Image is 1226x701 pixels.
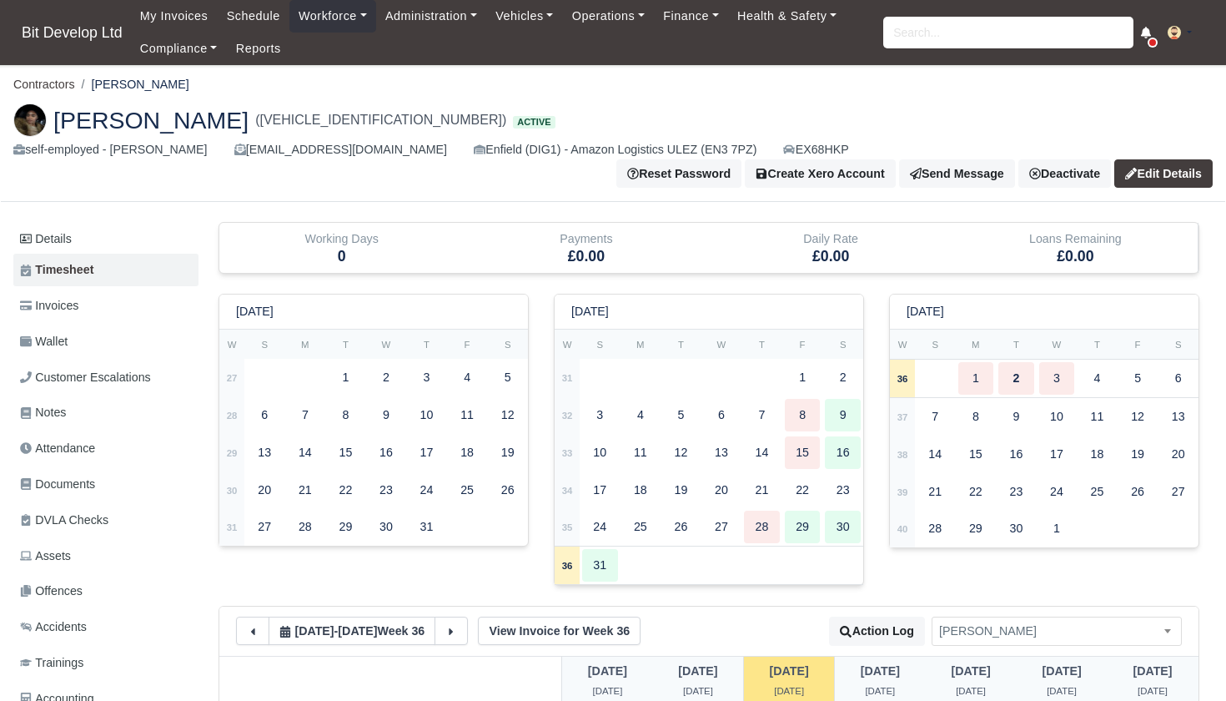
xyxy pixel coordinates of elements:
div: 7 [917,401,953,433]
div: 31 [409,511,445,543]
a: View Invoice for Week 36 [478,617,641,645]
div: 23 [369,474,404,507]
div: 30 [825,511,861,543]
div: 14 [288,436,324,469]
small: M [301,340,309,350]
div: 3 [1039,362,1075,395]
div: 1 [958,362,994,395]
div: 27 [1160,476,1196,508]
div: 24 [409,474,445,507]
div: 4 [623,399,659,431]
button: Action Log [829,617,925,646]
div: 4 [1079,362,1115,395]
div: 18 [1079,438,1115,471]
strong: 2 [1012,371,1019,385]
span: 1 day ago [678,664,717,678]
strong: 37 [897,412,908,422]
span: Wallet [20,332,68,351]
span: Invoices [20,296,78,315]
div: 21 [744,474,780,507]
a: Wallet [13,325,198,358]
span: 3 days from now [1138,686,1168,696]
a: Assets [13,540,198,572]
div: 25 [450,474,485,507]
small: S [840,340,847,350]
div: 11 [623,436,659,469]
div: 24 [582,511,618,543]
span: 2 days ago [294,624,334,638]
a: Contractors [13,78,75,91]
div: 19 [663,474,699,507]
button: Create Xero Account [745,159,896,188]
div: 30 [369,511,404,543]
small: S [596,340,603,350]
span: Active [513,116,555,129]
div: 20 [704,474,740,507]
h5: £0.00 [721,248,941,265]
div: 10 [582,436,618,469]
a: Documents [13,468,198,501]
strong: 33 [562,448,573,458]
div: Payments [476,229,696,249]
a: Notes [13,396,198,429]
h5: £0.00 [966,248,1185,265]
small: W [1053,340,1062,350]
small: F [800,340,806,350]
small: W [717,340,726,350]
span: Accidents [20,618,87,637]
div: 9 [825,399,861,431]
div: Loans Remaining [953,223,1198,273]
div: 13 [704,436,740,469]
small: W [898,340,907,350]
strong: 29 [227,448,238,458]
div: 22 [958,476,994,508]
small: S [932,340,938,350]
a: Details [13,224,198,255]
strong: 38 [897,450,908,460]
div: 6 [1160,362,1196,395]
small: T [759,340,765,350]
div: 8 [785,399,821,431]
a: Send Message [899,159,1015,188]
span: [PERSON_NAME] [53,108,249,132]
div: 16 [998,438,1034,471]
div: 19 [1120,438,1156,471]
div: Payments [464,223,708,273]
span: 2 days from now [1042,664,1081,678]
div: 16 [369,436,404,469]
div: 15 [328,436,364,469]
div: 17 [1039,438,1075,471]
div: 18 [450,436,485,469]
small: T [424,340,430,350]
span: Documents [20,475,95,494]
div: Deactivate [1018,159,1111,188]
div: 16 [825,436,861,469]
div: self-employed - [PERSON_NAME] [13,140,208,159]
strong: 34 [562,486,573,496]
strong: 27 [227,373,238,383]
span: Trainings [20,653,83,673]
div: 7 [744,399,780,431]
div: 1 [328,361,364,394]
span: 4 days from now [338,624,377,638]
strong: 28 [227,411,238,421]
div: 2 [369,361,404,394]
div: 9 [369,399,404,431]
div: 11 [1079,401,1115,433]
strong: 35 [562,522,573,532]
a: Bit Develop Ltd [13,17,131,49]
small: W [382,340,391,350]
small: W [228,340,237,350]
div: Nayara Silvestre [1,90,1225,202]
small: S [505,340,511,350]
div: 28 [917,512,953,545]
span: 2 hours from now [865,686,895,696]
div: 10 [409,399,445,431]
div: 26 [490,474,525,507]
div: 3 [409,361,445,394]
a: Invoices [13,290,198,322]
div: 14 [917,438,953,471]
a: Accidents [13,611,198,643]
a: Timesheet [13,254,198,286]
div: Daily Rate [721,229,941,249]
